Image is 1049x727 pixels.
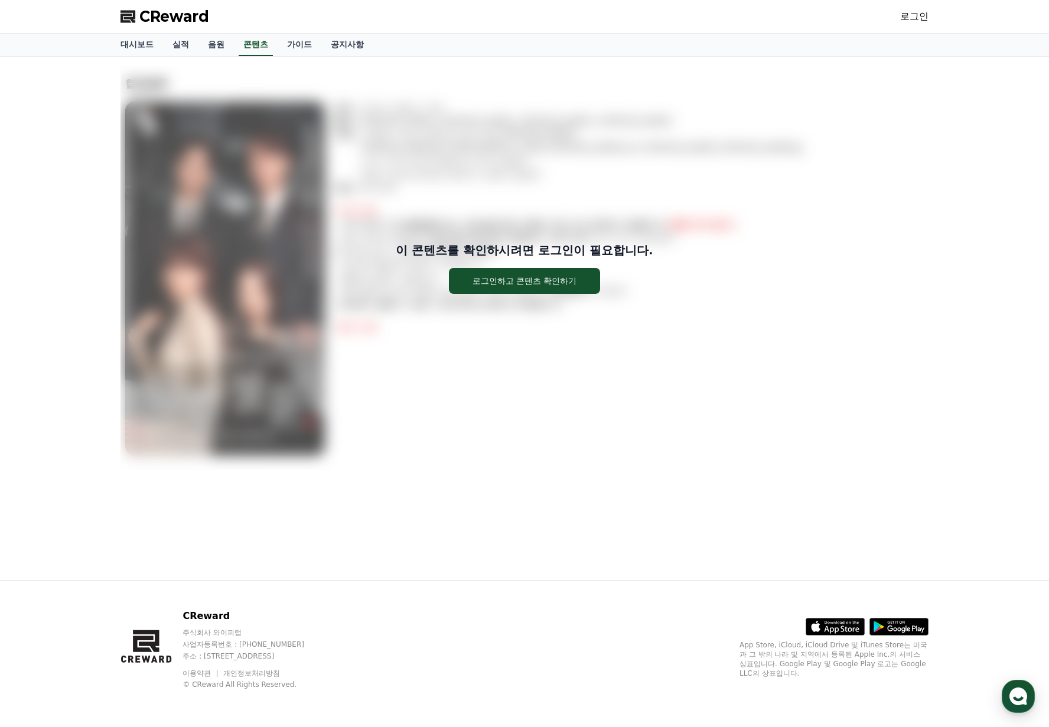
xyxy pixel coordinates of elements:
[223,669,280,677] a: 개인정보처리방침
[183,680,327,689] p: © CReward All Rights Reserved.
[900,9,929,24] a: 로그인
[183,628,327,637] p: 주식회사 와이피랩
[278,34,321,56] a: 가이드
[183,609,327,623] p: CReward
[239,34,273,56] a: 콘텐츠
[183,640,327,649] p: 사업자등록번호 : [PHONE_NUMBER]
[183,392,197,401] span: 설정
[139,7,209,26] span: CReward
[183,651,327,661] p: 주소 : [STREET_ADDRESS]
[152,374,227,404] a: 설정
[473,275,577,287] div: 로그인하고 콘텐츠 확인하기
[120,7,209,26] a: CReward
[37,392,44,401] span: 홈
[396,242,653,258] p: 이 콘텐츠를 확인하시려면 로그인이 필요합니다.
[4,374,78,404] a: 홈
[111,34,163,56] a: 대시보드
[163,34,198,56] a: 실적
[739,640,929,678] p: App Store, iCloud, iCloud Drive 및 iTunes Store는 미국과 그 밖의 나라 및 지역에서 등록된 Apple Inc.의 서비스 상표입니다. Goo...
[78,374,152,404] a: 대화
[183,669,220,677] a: 이용약관
[449,268,601,294] button: 로그인하고 콘텐츠 확인하기
[198,34,234,56] a: 음원
[321,34,373,56] a: 공지사항
[108,392,122,402] span: 대화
